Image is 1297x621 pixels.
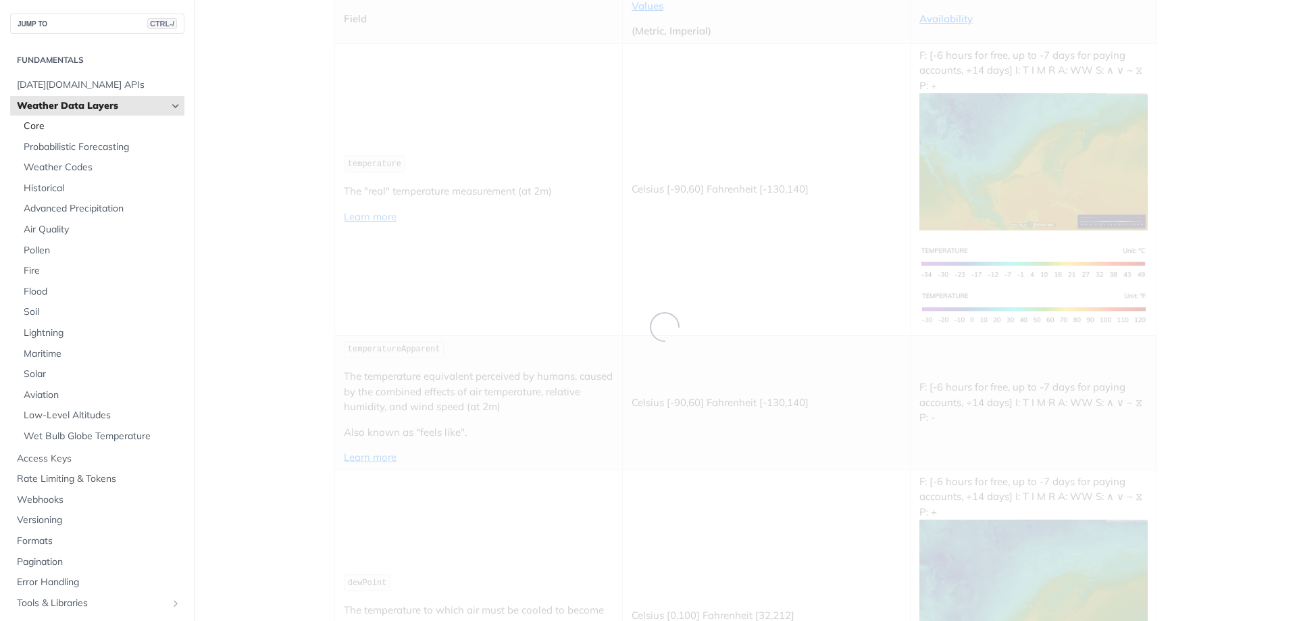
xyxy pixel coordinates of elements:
[170,598,181,609] button: Show subpages for Tools & Libraries
[17,199,184,219] a: Advanced Precipitation
[17,514,181,527] span: Versioning
[147,18,177,29] span: CTRL-/
[17,535,181,548] span: Formats
[24,161,181,174] span: Weather Codes
[24,285,181,299] span: Flood
[24,409,181,422] span: Low-Level Altitudes
[17,78,181,92] span: [DATE][DOMAIN_NAME] APIs
[10,14,184,34] button: JUMP TOCTRL-/
[24,347,181,361] span: Maritime
[17,178,184,199] a: Historical
[10,572,184,593] a: Error Handling
[24,141,181,154] span: Probabilistic Forecasting
[10,531,184,551] a: Formats
[10,54,184,66] h2: Fundamentals
[17,405,184,426] a: Low-Level Altitudes
[10,96,184,116] a: Weather Data LayersHide subpages for Weather Data Layers
[10,469,184,489] a: Rate Limiting & Tokens
[10,449,184,469] a: Access Keys
[17,282,184,302] a: Flood
[17,452,181,466] span: Access Keys
[17,302,184,322] a: Soil
[17,137,184,157] a: Probabilistic Forecasting
[17,426,184,447] a: Wet Bulb Globe Temperature
[10,510,184,530] a: Versioning
[17,493,181,507] span: Webhooks
[24,389,181,402] span: Aviation
[17,241,184,261] a: Pollen
[17,344,184,364] a: Maritime
[24,368,181,381] span: Solar
[24,202,181,216] span: Advanced Precipitation
[17,99,167,113] span: Weather Data Layers
[24,264,181,278] span: Fire
[24,223,181,237] span: Air Quality
[17,472,181,486] span: Rate Limiting & Tokens
[24,182,181,195] span: Historical
[170,101,181,111] button: Hide subpages for Weather Data Layers
[24,120,181,133] span: Core
[24,430,181,443] span: Wet Bulb Globe Temperature
[10,552,184,572] a: Pagination
[17,261,184,281] a: Fire
[24,305,181,319] span: Soil
[17,555,181,569] span: Pagination
[17,157,184,178] a: Weather Codes
[17,220,184,240] a: Air Quality
[17,576,181,589] span: Error Handling
[17,597,167,610] span: Tools & Libraries
[10,593,184,614] a: Tools & LibrariesShow subpages for Tools & Libraries
[10,490,184,510] a: Webhooks
[17,116,184,136] a: Core
[24,244,181,257] span: Pollen
[10,75,184,95] a: [DATE][DOMAIN_NAME] APIs
[17,323,184,343] a: Lightning
[17,385,184,405] a: Aviation
[24,326,181,340] span: Lightning
[17,364,184,384] a: Solar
